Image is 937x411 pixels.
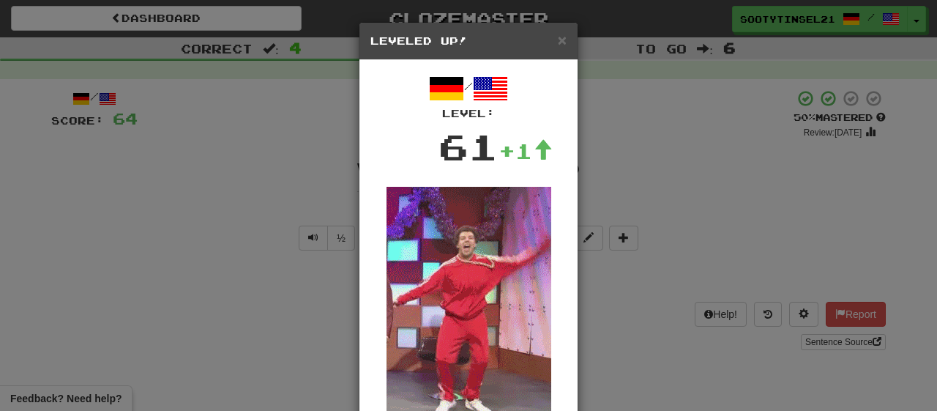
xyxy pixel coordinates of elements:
div: Level: [370,106,567,121]
div: +1 [499,136,553,166]
div: / [370,71,567,121]
h5: Leveled Up! [370,34,567,48]
div: 61 [438,121,499,172]
button: Close [558,32,567,48]
span: × [558,32,567,48]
